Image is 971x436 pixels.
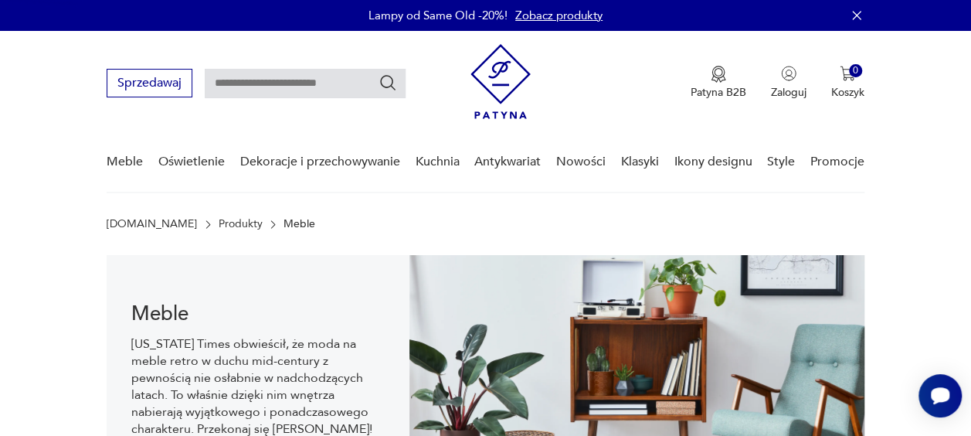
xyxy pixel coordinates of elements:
a: Produkty [219,218,263,230]
a: Nowości [556,132,606,192]
p: Lampy od Same Old -20%! [368,8,508,23]
img: Ikona medalu [711,66,726,83]
p: Zaloguj [771,85,806,100]
a: Style [767,132,795,192]
a: Dekoracje i przechowywanie [240,132,400,192]
img: Ikonka użytkownika [781,66,796,81]
img: Ikona koszyka [840,66,855,81]
button: 0Koszyk [831,66,864,100]
a: Ikony designu [674,132,752,192]
a: [DOMAIN_NAME] [107,218,197,230]
h1: Meble [131,305,385,323]
a: Sprzedawaj [107,79,192,90]
a: Zobacz produkty [515,8,603,23]
p: Meble [283,218,315,230]
a: Meble [107,132,143,192]
button: Patyna B2B [691,66,746,100]
a: Klasyki [621,132,659,192]
img: Patyna - sklep z meblami i dekoracjami vintage [470,44,531,119]
a: Ikona medaluPatyna B2B [691,66,746,100]
a: Oświetlenie [158,132,225,192]
a: Antykwariat [474,132,541,192]
button: Szukaj [379,73,397,92]
a: Kuchnia [415,132,459,192]
iframe: Smartsupp widget button [918,374,962,417]
button: Sprzedawaj [107,69,192,97]
a: Promocje [810,132,864,192]
p: Koszyk [831,85,864,100]
button: Zaloguj [771,66,806,100]
p: Patyna B2B [691,85,746,100]
div: 0 [849,64,862,77]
